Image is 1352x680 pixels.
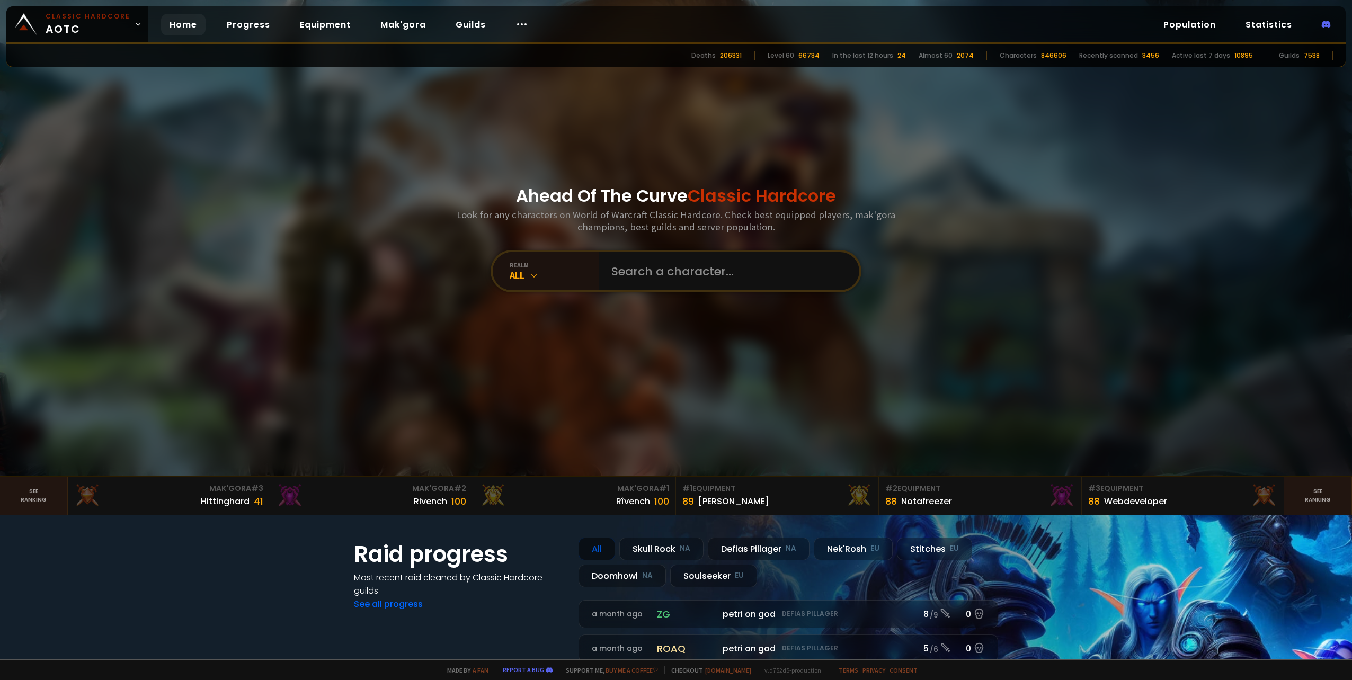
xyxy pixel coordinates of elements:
span: Support me, [559,666,658,674]
div: Almost 60 [919,51,953,60]
a: Guilds [447,14,494,35]
div: 846606 [1041,51,1066,60]
div: Soulseeker [670,565,757,587]
div: Mak'Gora [74,483,264,494]
span: # 3 [251,483,263,494]
a: #3Equipment88Webdeveloper [1082,477,1285,515]
a: Mak'gora [372,14,434,35]
div: [PERSON_NAME] [698,495,769,508]
a: Equipment [291,14,359,35]
div: 89 [682,494,694,508]
a: Consent [890,666,918,674]
a: #1Equipment89[PERSON_NAME] [676,477,879,515]
span: Checkout [664,666,751,674]
div: 66734 [798,51,820,60]
div: Nek'Rosh [814,538,893,560]
div: In the last 12 hours [832,51,893,60]
small: EU [870,543,879,554]
div: 10895 [1234,51,1253,60]
span: # 2 [454,483,466,494]
small: NA [680,543,690,554]
span: Made by [441,666,488,674]
span: Classic Hardcore [688,184,836,208]
div: Mak'Gora [479,483,669,494]
a: a month agozgpetri on godDefias Pillager8 /90 [579,600,998,628]
a: a fan [473,666,488,674]
a: Statistics [1237,14,1301,35]
a: Home [161,14,206,35]
div: Guilds [1279,51,1300,60]
div: Equipment [1088,483,1278,494]
div: Deaths [691,51,716,60]
small: NA [786,543,796,554]
a: Privacy [862,666,885,674]
div: 24 [897,51,906,60]
div: 2074 [957,51,974,60]
a: Terms [839,666,858,674]
div: Doomhowl [579,565,666,587]
span: # 3 [1088,483,1100,494]
div: Webdeveloper [1104,495,1167,508]
div: Defias Pillager [708,538,810,560]
a: Buy me a coffee [606,666,658,674]
a: a month agoroaqpetri on godDefias Pillager5 /60 [579,634,998,663]
div: realm [510,261,599,269]
a: Mak'Gora#3Hittinghard41 [68,477,271,515]
small: Classic Hardcore [46,12,130,21]
small: EU [950,543,959,554]
small: EU [735,570,744,581]
div: 100 [654,494,669,508]
div: 41 [254,494,263,508]
a: Report a bug [503,666,544,674]
div: 88 [885,494,897,508]
span: AOTC [46,12,130,37]
div: Notafreezer [901,495,952,508]
div: Mak'Gora [277,483,466,494]
a: See all progress [354,598,423,610]
div: 3456 [1142,51,1159,60]
a: Population [1155,14,1224,35]
a: Mak'Gora#2Rivench100 [270,477,473,515]
h3: Look for any characters on World of Warcraft Classic Hardcore. Check best equipped players, mak'g... [452,209,900,233]
div: 7538 [1304,51,1320,60]
div: All [510,269,599,281]
div: Equipment [885,483,1075,494]
span: # 2 [885,483,897,494]
span: v. d752d5 - production [758,666,821,674]
div: Skull Rock [619,538,704,560]
div: Hittinghard [201,495,250,508]
h1: Raid progress [354,538,566,571]
div: Stitches [897,538,972,560]
small: NA [642,570,653,581]
div: Characters [1000,51,1037,60]
div: Equipment [682,483,872,494]
div: All [579,538,615,560]
a: Classic HardcoreAOTC [6,6,148,42]
div: 88 [1088,494,1100,508]
a: Progress [218,14,279,35]
div: Active last 7 days [1172,51,1230,60]
h4: Most recent raid cleaned by Classic Hardcore guilds [354,571,566,597]
span: # 1 [659,483,669,494]
div: Level 60 [768,51,794,60]
div: Rivench [414,495,447,508]
a: #2Equipment88Notafreezer [879,477,1082,515]
a: [DOMAIN_NAME] [705,666,751,674]
div: 206331 [720,51,742,60]
h1: Ahead Of The Curve [516,183,836,209]
div: 100 [451,494,466,508]
div: Rîvench [616,495,650,508]
span: # 1 [682,483,692,494]
div: Recently scanned [1079,51,1138,60]
a: Mak'Gora#1Rîvench100 [473,477,676,515]
a: Seeranking [1284,477,1352,515]
input: Search a character... [605,252,847,290]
